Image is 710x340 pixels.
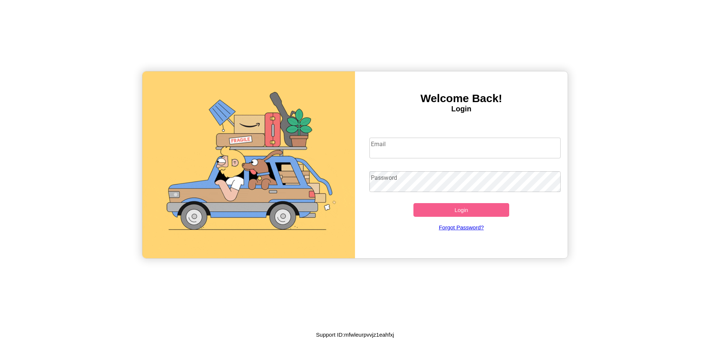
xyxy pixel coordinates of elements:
button: Login [413,203,509,217]
a: Forgot Password? [366,217,557,238]
img: gif [142,71,355,258]
p: Support ID: mfwleurpvvjz1eahfxj [316,330,394,340]
h4: Login [355,105,568,113]
h3: Welcome Back! [355,92,568,105]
